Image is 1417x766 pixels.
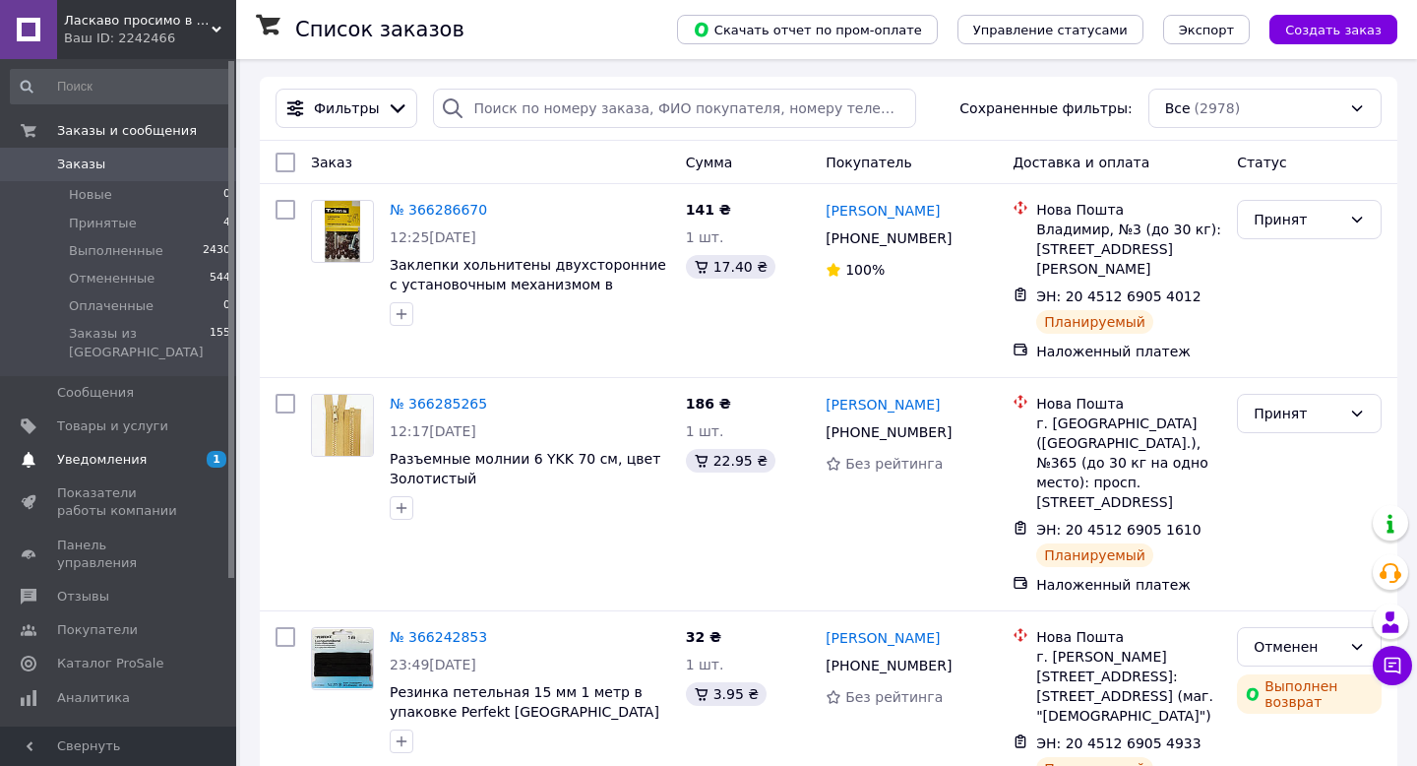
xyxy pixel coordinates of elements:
a: № 366286670 [390,202,487,218]
span: Заказы из [GEOGRAPHIC_DATA] [69,325,210,360]
div: Выполнен возврат [1237,674,1382,714]
span: Инструменты вебмастера и SEO [57,723,182,758]
span: Без рейтинга [845,456,943,472]
span: Товары и услуги [57,417,168,435]
span: Фильтры [314,98,379,118]
div: [PHONE_NUMBER] [822,652,955,679]
span: 155 [210,325,230,360]
a: [PERSON_NAME] [826,201,940,221]
input: Поиск по номеру заказа, ФИО покупателя, номеру телефона, Email, номеру накладной [433,89,916,128]
span: ЭН: 20 4512 6905 4933 [1036,735,1201,751]
div: Принят [1254,209,1341,230]
span: (2978) [1195,100,1241,116]
span: 544 [210,270,230,287]
div: Наложенный платеж [1036,342,1221,361]
span: Отмененные [69,270,154,287]
span: 23:49[DATE] [390,657,476,672]
span: Панель управления [57,537,182,572]
span: Без рейтинга [845,689,943,705]
span: ЭН: 20 4512 6905 4012 [1036,288,1201,304]
span: Создать заказ [1285,23,1382,37]
div: 22.95 ₴ [686,449,775,473]
span: 1 шт. [686,657,724,672]
button: Управление статусами [957,15,1143,44]
div: Нова Пошта [1036,200,1221,220]
span: Отзывы [57,588,109,606]
span: Сообщения [57,384,134,402]
span: 2430 [203,242,230,260]
span: Скачать отчет по пром-оплате [693,21,922,38]
button: Создать заказ [1269,15,1397,44]
span: Каталог ProSale [57,655,163,672]
span: Аналитика [57,689,130,707]
div: Нова Пошта [1036,627,1221,647]
a: Разъемные молнии 6 YKK 70 см, цвет Золотистый [390,451,660,486]
span: Заказ [311,155,352,170]
span: Экспорт [1179,23,1234,37]
div: Планируемый [1036,543,1153,567]
span: Управление статусами [973,23,1128,37]
div: г. [PERSON_NAME][STREET_ADDRESS]: [STREET_ADDRESS] (маг. "[DEMOGRAPHIC_DATA]") [1036,647,1221,726]
a: [PERSON_NAME] [826,628,940,648]
span: 186 ₴ [686,396,731,412]
a: № 366285265 [390,396,487,412]
span: Заказы [57,156,105,173]
span: Выполненные [69,242,163,260]
img: Фото товару [312,629,373,689]
span: 32 ₴ [686,629,721,645]
span: Оплаченные [69,297,154,315]
span: ЭН: 20 4512 6905 1610 [1036,522,1201,538]
a: [PERSON_NAME] [826,395,940,415]
div: Планируемый [1036,310,1153,334]
span: Доставка и оплата [1013,155,1149,170]
span: 0 [223,297,230,315]
img: Фото товару [312,395,373,456]
span: 141 ₴ [686,202,731,218]
div: Нова Пошта [1036,394,1221,414]
span: 4 [223,215,230,232]
span: Сохраненные фильтры: [959,98,1132,118]
button: Скачать отчет по пром-оплате [677,15,938,44]
span: Покупатель [826,155,912,170]
input: Поиск [10,69,232,104]
span: 1 шт. [686,229,724,245]
span: 1 [207,451,226,468]
a: Создать заказ [1250,21,1397,36]
span: Ласкаво просимо в інтернет-магазин «Чарiвний Свiт» все для шиття, вязання та рукоділля [64,12,212,30]
span: Все [1165,98,1191,118]
div: Ваш ID: 2242466 [64,30,236,47]
a: Заклепки хольнитены двухсторонние с установочным механизмом в комплекте 24 шт Trims [GEOGRAPHIC_D... [390,257,666,332]
div: [PHONE_NUMBER] [822,418,955,446]
span: Принятые [69,215,137,232]
span: Сумма [686,155,733,170]
div: Принят [1254,403,1341,424]
img: Фото товару [325,201,359,262]
span: 12:17[DATE] [390,423,476,439]
div: Владимир, №3 (до 30 кг): [STREET_ADDRESS][PERSON_NAME] [1036,220,1221,279]
div: Отменен [1254,636,1341,658]
div: 3.95 ₴ [686,682,767,706]
a: Фото товару [311,394,374,457]
button: Чат с покупателем [1373,646,1412,685]
span: 100% [845,262,885,278]
div: 17.40 ₴ [686,255,775,279]
a: № 366242853 [390,629,487,645]
span: Заказы и сообщения [57,122,197,140]
span: Статус [1237,155,1287,170]
div: [PHONE_NUMBER] [822,224,955,252]
span: Уведомления [57,451,147,469]
span: Покупатели [57,621,138,639]
span: 1 шт. [686,423,724,439]
a: Резинка петельная 15 мм 1 метр в упаковке Perfekt [GEOGRAPHIC_DATA] 62% полиэстер 38% эластодиен ... [390,684,659,759]
a: Фото товару [311,627,374,690]
h1: Список заказов [295,18,464,41]
span: 12:25[DATE] [390,229,476,245]
div: г. [GEOGRAPHIC_DATA] ([GEOGRAPHIC_DATA].), №365 (до 30 кг на одно место): просп. [STREET_ADDRESS] [1036,414,1221,512]
a: Фото товару [311,200,374,263]
button: Экспорт [1163,15,1250,44]
span: Новые [69,186,112,204]
span: Показатели работы компании [57,484,182,520]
